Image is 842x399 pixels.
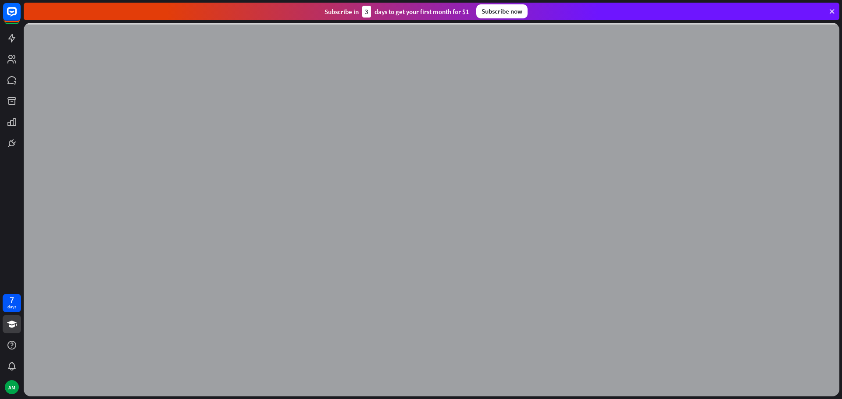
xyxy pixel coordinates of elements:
div: 7 [10,296,14,304]
div: Subscribe in days to get your first month for $1 [325,6,469,18]
div: AM [5,380,19,394]
a: 7 days [3,294,21,312]
div: Subscribe now [476,4,528,18]
div: days [7,304,16,310]
div: 3 [362,6,371,18]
